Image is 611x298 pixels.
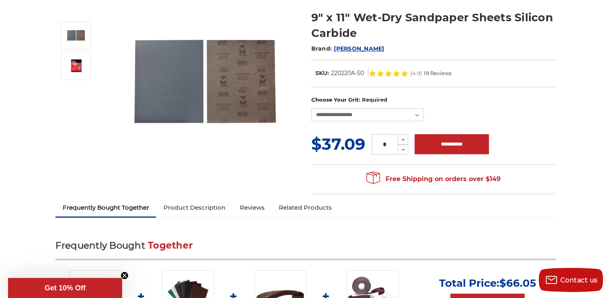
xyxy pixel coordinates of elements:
a: Related Products [272,199,339,216]
small: Required [362,96,387,103]
span: Frequently Bought [55,240,145,251]
span: $37.09 [311,134,365,154]
span: $66.05 [499,277,536,290]
button: Contact us [539,268,603,292]
span: Together [148,240,193,251]
button: Close teaser [121,271,129,280]
span: Contact us [560,276,598,284]
a: Reviews [232,199,272,216]
img: 9" x 11" Wet-Dry Sandpaper Sheets Silicon Carbide [66,25,86,45]
dt: SKU: [315,69,329,78]
span: Brand: [311,45,332,52]
span: Free Shipping on orders over $149 [366,171,501,187]
img: 9" x 11" Wet-Dry Sandpaper Sheets Silicon Carbide [124,1,285,162]
p: Total Price: [439,277,536,290]
span: (4.9) [411,71,422,76]
dd: 220220A-50 [331,69,364,78]
h1: 9" x 11" Wet-Dry Sandpaper Sheets Silicon Carbide [311,10,556,41]
a: [PERSON_NAME] [334,45,384,52]
a: Frequently Bought Together [55,199,156,216]
a: Product Description [156,199,232,216]
div: Get 10% OffClose teaser [8,278,122,298]
span: Get 10% Off [45,284,86,292]
img: 9" x 11" Wet-Dry Sandpaper Sheets Silicon Carbide [66,58,86,73]
label: Choose Your Grit: [311,96,556,104]
span: 19 Reviews [424,71,452,76]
